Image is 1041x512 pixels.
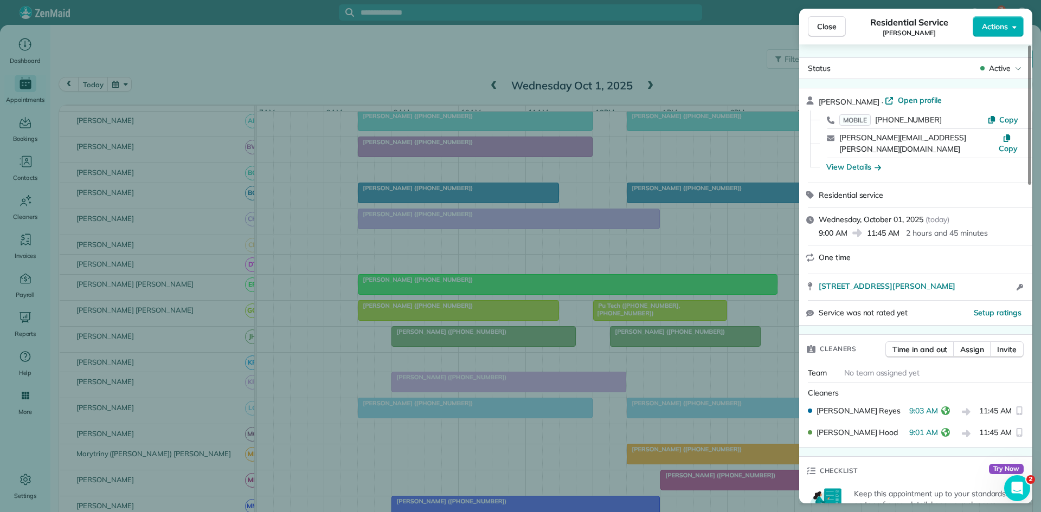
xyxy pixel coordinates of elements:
span: [PERSON_NAME] Reyes [817,405,901,416]
button: Setup ratings [974,307,1022,318]
span: ( today ) [926,215,949,224]
button: View Details [826,161,881,172]
span: Try Now [989,464,1024,475]
span: 9:01 AM [909,427,938,440]
span: Copy [999,115,1018,125]
a: MOBILE[PHONE_NUMBER] [839,114,942,125]
span: Assign [960,344,984,355]
span: 2 [1026,475,1035,484]
span: Wednesday, October 01, 2025 [819,215,923,224]
span: Active [989,63,1011,74]
span: Invite [997,344,1017,355]
span: 9:03 AM [909,405,938,419]
button: Copy [987,114,1018,125]
a: [STREET_ADDRESS][PERSON_NAME] [819,281,1013,291]
p: 2 hours and 45 minutes [906,228,987,238]
span: Copy [999,144,1018,153]
span: Time in and out [892,344,947,355]
span: Cleaners [808,388,839,398]
span: [PERSON_NAME] Hood [817,427,898,438]
span: [STREET_ADDRESS][PERSON_NAME] [819,281,955,291]
span: 11:45 AM [867,228,900,238]
iframe: Intercom live chat [1004,475,1030,501]
span: Close [817,21,837,32]
span: 11:45 AM [979,405,1012,419]
span: Residential Service [870,16,948,29]
span: 9:00 AM [819,228,847,238]
span: Service was not rated yet [819,307,908,319]
a: Open profile [885,95,942,106]
span: Checklist [820,465,858,476]
button: Invite [990,341,1024,358]
span: [PERSON_NAME] [819,97,879,107]
span: Open profile [898,95,942,106]
span: No team assigned yet [844,368,920,378]
button: Copy [998,132,1018,154]
button: Assign [953,341,991,358]
button: Open access information [1013,281,1026,294]
span: Setup ratings [974,308,1022,317]
span: Status [808,63,831,73]
span: Residential service [819,190,883,200]
span: MOBILE [839,114,871,126]
span: 11:45 AM [979,427,1012,440]
span: · [879,98,885,106]
span: [PHONE_NUMBER] [875,115,942,125]
span: One time [819,252,851,262]
button: Time in and out [885,341,954,358]
span: Cleaners [820,344,856,354]
span: Actions [982,21,1008,32]
a: [PERSON_NAME][EMAIL_ADDRESS][PERSON_NAME][DOMAIN_NAME] [839,133,966,154]
span: [PERSON_NAME] [883,29,936,37]
button: Close [808,16,846,37]
span: Team [808,368,827,378]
